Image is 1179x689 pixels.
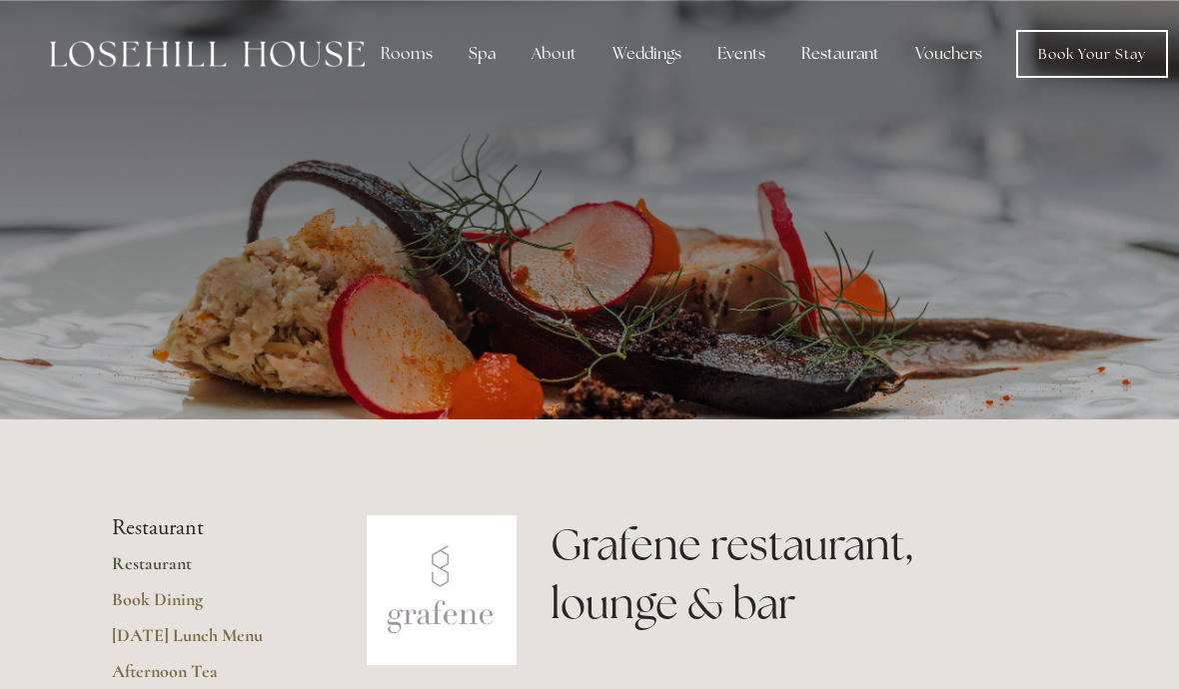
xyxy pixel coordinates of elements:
div: Rooms [365,34,449,74]
a: Restaurant [112,552,303,588]
div: About [516,34,592,74]
img: grafene.jpg [367,515,517,665]
div: Events [701,34,781,74]
li: Restaurant [112,515,303,541]
div: Spa [453,34,512,74]
h1: Grafene restaurant, lounge & bar [551,515,1067,633]
a: Vouchers [899,34,998,74]
a: Book Dining [112,588,303,624]
div: Weddings [596,34,697,74]
a: [DATE] Lunch Menu [112,624,303,660]
div: Restaurant [785,34,895,74]
a: Book Your Stay [1016,30,1168,78]
img: Losehill House [50,41,365,67]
